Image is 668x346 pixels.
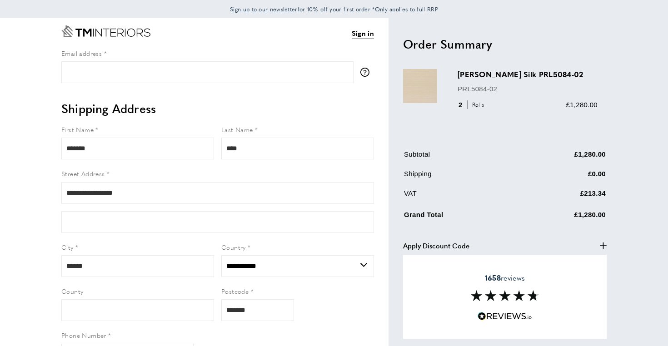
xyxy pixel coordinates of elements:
[478,312,532,321] img: Reviews.io 5 stars
[230,5,298,13] span: Sign up to our newsletter
[61,49,102,58] span: Email address
[404,188,515,206] td: VAT
[516,168,606,186] td: £0.00
[403,36,607,52] h2: Order Summary
[485,273,525,282] span: reviews
[61,25,150,37] a: Go to Home page
[221,287,249,296] span: Postcode
[516,188,606,206] td: £213.34
[467,100,487,109] span: Rolls
[61,169,105,178] span: Street Address
[458,84,598,94] p: PRL5084-02
[516,208,606,227] td: £1,280.00
[471,290,539,301] img: Reviews section
[61,287,83,296] span: County
[566,101,598,109] span: £1,280.00
[221,125,253,134] span: Last Name
[230,5,438,13] span: for 10% off your first order *Only applies to full RRP
[61,242,74,252] span: City
[404,208,515,227] td: Grand Total
[458,99,487,110] div: 2
[61,125,94,134] span: First Name
[485,272,501,283] strong: 1658
[404,168,515,186] td: Shipping
[360,68,374,77] button: More information
[403,69,437,103] img: Britton Silk PRL5084-02
[61,100,374,117] h2: Shipping Address
[230,5,298,14] a: Sign up to our newsletter
[221,242,246,252] span: Country
[458,69,598,79] h3: [PERSON_NAME] Silk PRL5084-02
[352,28,374,39] a: Sign in
[61,331,106,340] span: Phone Number
[404,149,515,167] td: Subtotal
[516,149,606,167] td: £1,280.00
[403,240,469,251] span: Apply Discount Code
